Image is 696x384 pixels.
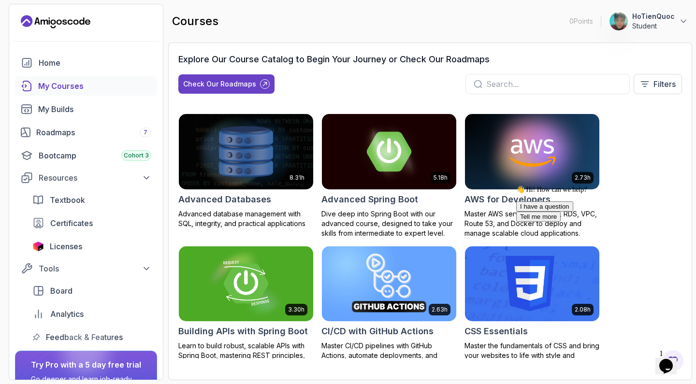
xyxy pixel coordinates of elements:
a: builds [15,100,157,119]
a: Advanced Spring Boot card5.18hAdvanced Spring BootDive deep into Spring Boot with our advanced co... [321,114,457,238]
div: Tools [39,263,151,274]
button: Tools [15,260,157,277]
iframe: chat widget [655,345,686,374]
span: Analytics [50,308,84,320]
div: Resources [39,172,151,184]
img: CI/CD with GitHub Actions card [322,246,456,322]
a: feedback [27,327,157,347]
h2: CI/CD with GitHub Actions [321,325,434,338]
h2: courses [172,14,218,29]
h2: Advanced Spring Boot [321,193,418,206]
div: 👋 Hi! How can we help?I have a questionTell me more [4,4,178,40]
span: Licenses [50,241,82,252]
a: Building APIs with Spring Boot card3.30hBuilding APIs with Spring BootLearn to build robust, scal... [178,246,314,380]
button: Tell me more [4,30,48,40]
a: bootcamp [15,146,157,165]
span: Feedback & Features [46,331,123,343]
h2: Advanced Databases [178,193,271,206]
button: Filters [634,74,682,94]
a: analytics [27,304,157,324]
div: My Courses [38,80,151,92]
div: My Builds [38,103,151,115]
span: 7 [144,128,147,136]
a: CI/CD with GitHub Actions card2.63hCI/CD with GitHub ActionsMaster CI/CD pipelines with GitHub Ac... [321,246,457,370]
a: AWS for Developers card2.73hAWS for DevelopersMaster AWS services like EC2, RDS, VPC, Route 53, a... [464,114,600,238]
p: Learn to build robust, scalable APIs with Spring Boot, mastering REST principles, JSON handling, ... [178,341,314,380]
img: Advanced Spring Boot card [322,114,456,189]
span: Certificates [50,217,93,229]
span: Board [50,285,72,297]
button: Resources [15,169,157,186]
button: Check Our Roadmaps [178,74,275,94]
div: Roadmaps [36,127,151,138]
div: Check Our Roadmaps [183,79,256,89]
a: board [27,281,157,300]
div: Bootcamp [39,150,151,161]
p: Master CI/CD pipelines with GitHub Actions, automate deployments, and implement DevOps best pract... [321,341,457,370]
img: jetbrains icon [32,242,44,251]
p: Filters [653,78,676,90]
a: roadmaps [15,123,157,142]
p: 0 Points [569,16,593,26]
a: certificates [27,213,157,233]
div: Home [39,57,151,69]
p: Master AWS services like EC2, RDS, VPC, Route 53, and Docker to deploy and manage scalable cloud ... [464,209,600,238]
p: Student [632,21,675,31]
input: Search... [486,78,622,90]
a: textbook [27,190,157,210]
p: HoTienQuoc [632,12,675,21]
p: 2.73h [575,174,591,182]
img: AWS for Developers card [465,114,599,189]
a: home [15,53,157,72]
h2: CSS Essentials [464,325,528,338]
p: Advanced database management with SQL, integrity, and practical applications [178,209,314,228]
span: 👋 Hi! How can we help? [4,4,74,12]
h3: Explore Our Course Catalog to Begin Your Journey or Check Our Roadmaps [178,53,490,66]
img: Advanced Databases card [179,114,313,189]
p: 3.30h [288,306,304,313]
a: licenses [27,237,157,256]
a: courses [15,76,157,96]
h2: AWS for Developers [464,193,551,206]
iframe: chat widget [512,182,686,341]
p: 2.63h [432,306,448,313]
p: 5.18h [434,174,448,182]
a: CSS Essentials card2.08hCSS EssentialsMaster the fundamentals of CSS and bring your websites to l... [464,246,600,370]
img: CSS Essentials card [465,246,599,322]
a: Landing page [21,14,90,29]
p: 8.31h [290,174,304,182]
span: Cohort 3 [124,152,149,159]
p: Master the fundamentals of CSS and bring your websites to life with style and structure. [464,341,600,370]
img: user profile image [609,12,628,30]
p: Dive deep into Spring Boot with our advanced course, designed to take your skills from intermedia... [321,209,457,238]
h2: Building APIs with Spring Boot [178,325,308,338]
span: Textbook [50,194,85,206]
img: Building APIs with Spring Boot card [179,246,313,322]
button: user profile imageHoTienQuocStudent [609,12,688,31]
a: Advanced Databases card8.31hAdvanced DatabasesAdvanced database management with SQL, integrity, a... [178,114,314,228]
button: I have a question [4,20,61,30]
